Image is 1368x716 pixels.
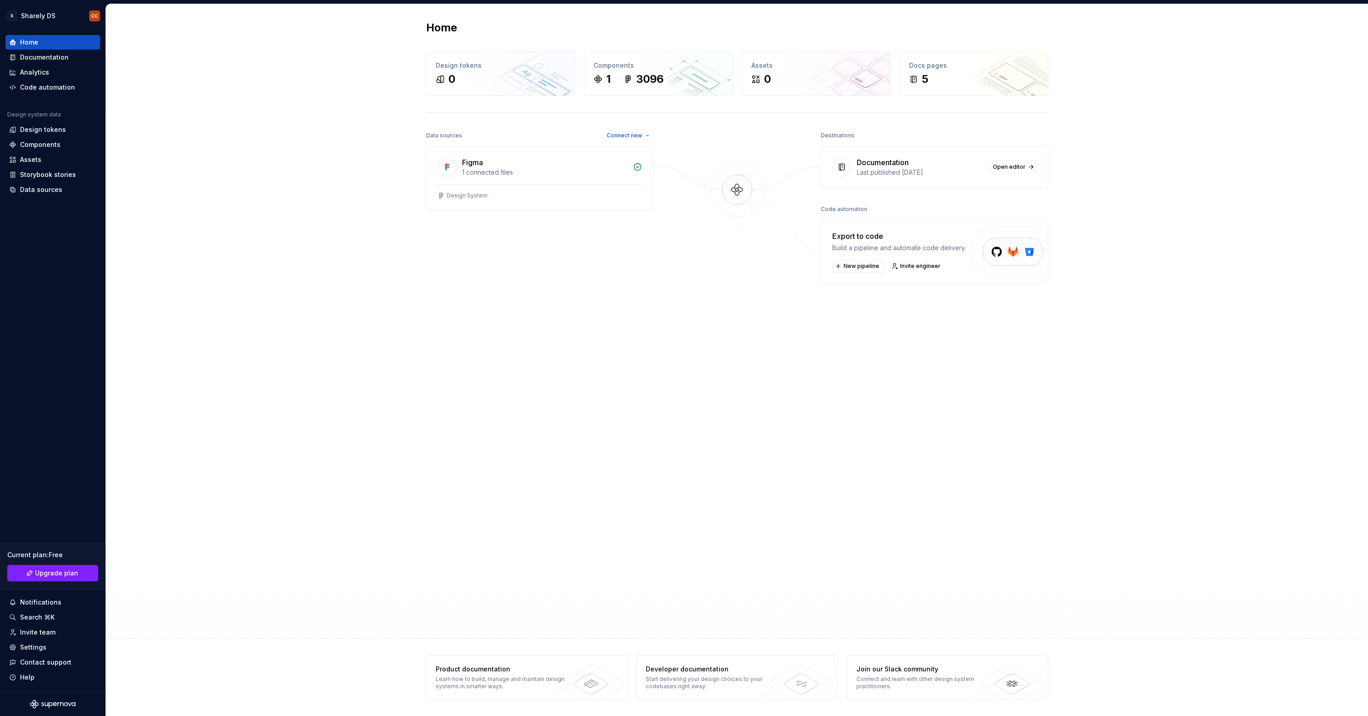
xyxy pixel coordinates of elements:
div: Design tokens [20,125,66,134]
a: Docs pages5 [900,51,1048,96]
button: New pipeline [832,260,883,272]
div: Settings [20,643,46,652]
a: Invite engineer [889,260,945,272]
div: Design system data [7,111,61,118]
div: Figma [462,157,483,168]
h2: Home [426,20,457,35]
div: Code automation [821,203,867,216]
a: Components [5,137,100,152]
a: Product documentationLearn how to build, manage and maintain design systems in smarter ways. [426,655,628,700]
button: Help [5,670,100,685]
div: Data sources [426,129,462,142]
a: Join our Slack communityConnect and learn with other design system practitioners. [847,655,1048,700]
a: Assets [5,152,100,167]
button: Notifications [5,595,100,610]
div: Contact support [20,658,71,667]
svg: Supernova Logo [30,700,75,709]
div: 1 [606,72,611,86]
span: Upgrade plan [35,569,78,578]
button: SSharely DSCC [2,6,104,25]
a: Settings [5,640,100,655]
div: 5 [922,72,928,86]
a: Design tokens [5,122,100,137]
div: Documentation [857,157,909,168]
div: Sharely DS [21,11,55,20]
div: Code automation [20,83,75,92]
a: Open editor [989,161,1037,173]
div: Developer documentation [646,665,778,674]
div: Design System [447,192,488,199]
a: Developer documentationStart delivering your design choices to your codebases right away. [636,655,838,700]
a: Components13096 [584,51,733,96]
div: Design tokens [436,61,565,70]
div: 1 connected files [462,168,628,177]
a: Design tokens0 [426,51,575,96]
div: Learn how to build, manage and maintain design systems in smarter ways. [436,676,568,690]
div: 0 [764,72,771,86]
a: Data sources [5,182,100,197]
span: Connect new [607,132,642,139]
div: Last published [DATE] [857,168,983,177]
button: Connect new [603,129,654,142]
a: Code automation [5,80,100,95]
div: Analytics [20,68,49,77]
span: New pipeline [844,262,879,270]
span: Open editor [993,163,1026,171]
a: Storybook stories [5,167,100,182]
div: Export to code [832,231,966,242]
div: Assets [751,61,881,70]
a: Home [5,35,100,50]
div: Join our Slack community [856,665,989,674]
div: S [6,10,17,21]
button: Search ⌘K [5,610,100,625]
a: Figma1 connected filesDesign System [426,146,654,211]
div: Product documentation [436,665,568,674]
div: Search ⌘K [20,613,55,622]
div: Destinations [821,129,855,142]
div: Notifications [20,598,61,607]
div: Build a pipeline and automate code delivery. [832,243,966,252]
div: Components [593,61,723,70]
div: Components [20,140,60,149]
span: Invite engineer [900,262,940,270]
button: Contact support [5,655,100,670]
a: Assets0 [742,51,890,96]
div: Start delivering your design choices to your codebases right away. [646,676,778,690]
div: Current plan : Free [7,550,98,560]
div: 0 [448,72,455,86]
div: Assets [20,155,41,164]
div: Docs pages [909,61,1039,70]
div: Help [20,673,35,682]
div: CC [91,12,98,20]
div: Storybook stories [20,170,76,179]
div: Connect and learn with other design system practitioners. [856,676,989,690]
div: Home [20,38,38,47]
a: Upgrade plan [7,565,98,581]
div: Documentation [20,53,69,62]
div: Invite team [20,628,55,637]
a: Analytics [5,65,100,80]
div: Data sources [20,185,62,194]
a: Documentation [5,50,100,65]
div: 3096 [636,72,664,86]
a: Invite team [5,625,100,640]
